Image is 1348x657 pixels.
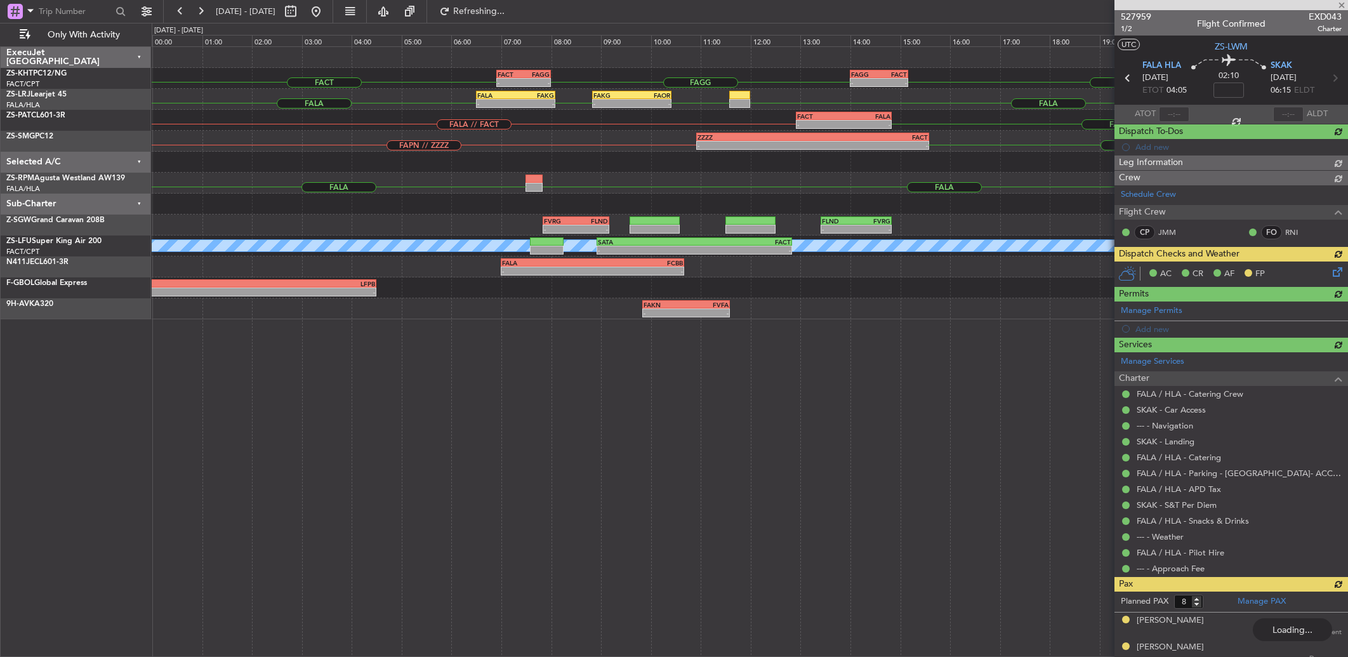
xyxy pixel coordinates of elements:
span: Z-SGW [6,216,31,224]
div: 01:00 [202,35,253,46]
div: FAKN [644,301,686,309]
div: - [851,79,879,86]
span: ZS-KHT [6,70,33,77]
span: ZS-RPM [6,175,34,182]
div: FALA [477,91,515,99]
a: ZS-LFUSuper King Air 200 [6,237,102,245]
a: ZS-PATCL601-3R [6,112,65,119]
div: 12:00 [751,35,801,46]
a: ZS-RPMAgusta Westland AW139 [6,175,125,182]
div: - [598,246,694,254]
div: FACT [812,133,928,141]
span: FALA HLA [1142,60,1181,72]
div: 16:00 [950,35,1000,46]
div: - [592,267,682,275]
span: ETOT [1142,84,1163,97]
a: ZS-SMGPC12 [6,133,53,140]
div: 00:00 [152,35,202,46]
div: - [502,267,592,275]
div: FLND [822,217,856,225]
div: [DATE] - [DATE] [154,25,203,36]
div: - [822,225,856,233]
div: - [843,121,890,128]
div: 17:00 [1000,35,1050,46]
a: FALA/HLA [6,184,40,194]
div: 15:00 [901,35,951,46]
span: ZS-LWM [1215,40,1248,53]
div: 11:00 [701,35,751,46]
div: - [644,309,686,317]
span: 06:15 [1271,84,1291,97]
span: [DATE] - [DATE] [216,6,275,17]
div: 09:00 [601,35,651,46]
div: - [797,121,844,128]
div: - [515,100,553,107]
div: SATA [598,238,694,246]
button: Only With Activity [14,25,138,45]
div: 19:00 [1100,35,1150,46]
div: FVFA [686,301,729,309]
div: 14:00 [850,35,901,46]
div: FACT [879,70,907,78]
div: FALA [502,259,592,267]
div: 02:00 [252,35,302,46]
div: 07:00 [501,35,552,46]
span: 527959 [1121,10,1151,23]
div: - [593,100,631,107]
a: N411JECL601-3R [6,258,69,266]
span: ZS-SMG [6,133,35,140]
span: ZS-PAT [6,112,31,119]
div: ZZZZ [697,133,813,141]
div: - [856,225,890,233]
div: 06:00 [451,35,501,46]
div: - [498,79,524,86]
span: ZS-LRJ [6,91,30,98]
div: - [524,79,550,86]
div: 08:00 [552,35,602,46]
a: ZS-LRJLearjet 45 [6,91,67,98]
div: - [697,142,813,149]
span: ZS-LFU [6,237,32,245]
div: - [576,225,608,233]
div: - [477,100,515,107]
div: FAGG [851,70,879,78]
span: Refreshing... [453,7,506,16]
div: - [812,142,928,149]
div: 13:00 [800,35,850,46]
span: 04:05 [1166,84,1187,97]
div: FAOR [632,91,670,99]
div: 18:00 [1050,35,1100,46]
div: - [694,246,791,254]
div: - [544,225,576,233]
a: 9H-AVKA320 [6,300,53,308]
a: ZS-KHTPC12/NG [6,70,67,77]
span: [DATE] [1271,72,1297,84]
div: - [686,309,729,317]
div: 04:00 [352,35,402,46]
div: - [89,288,375,296]
div: FACT [498,70,524,78]
span: 9H-AVK [6,300,34,308]
span: 1/2 [1121,23,1151,34]
button: UTC [1118,39,1140,50]
div: 05:00 [402,35,452,46]
a: FALA/HLA [6,100,40,110]
div: FACT [694,238,791,246]
a: FACT/CPT [6,247,39,256]
button: Refreshing... [433,1,510,22]
div: - [632,100,670,107]
div: FAKG [593,91,631,99]
div: FVRG [544,217,576,225]
span: ELDT [1294,84,1314,97]
a: F-GBOLGlobal Express [6,279,87,287]
div: - [879,79,907,86]
span: Charter [1309,23,1342,34]
span: SKAK [1271,60,1292,72]
div: FVRG [856,217,890,225]
div: FLND [576,217,608,225]
div: FAKG [515,91,553,99]
div: 10:00 [651,35,701,46]
div: LFPB [89,280,375,288]
a: FACT/CPT [6,79,39,89]
span: F-GBOL [6,279,34,287]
